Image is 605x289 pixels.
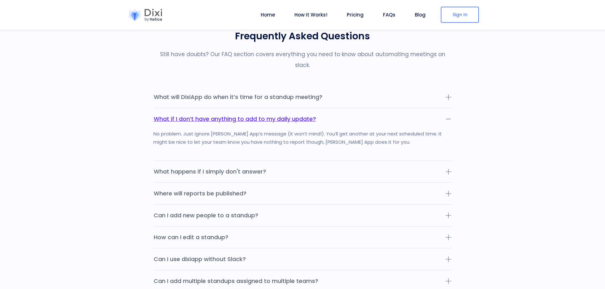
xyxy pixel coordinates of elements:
[153,161,452,182] button: What happens if I simply don't answer?
[153,183,452,204] button: Where will reports be published?
[153,227,452,248] button: How can I edit a standup?
[258,11,278,18] a: Home
[153,130,452,161] div: No problem. Just ignore [PERSON_NAME] App’s message (it won’t mind!). You’ll get another at your ...
[441,7,479,23] a: Sign In
[153,205,452,226] button: Can I add new people to a standup?
[153,86,452,108] button: What will DixiApp do when it’s time for a standup meeting?
[153,28,452,44] h2: Frequently Asked Questions
[412,11,428,18] a: Blog
[153,49,452,70] p: Still have doubts? Our FAQ section covers everything you need to know about automating meetings o...
[153,248,452,270] button: Can I use dixiapp without Slack?
[153,108,452,130] button: What if I don’t have anything to add to my daily update?
[292,11,330,18] a: How it Works!
[380,11,398,18] a: FAQs
[344,11,366,18] a: Pricing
